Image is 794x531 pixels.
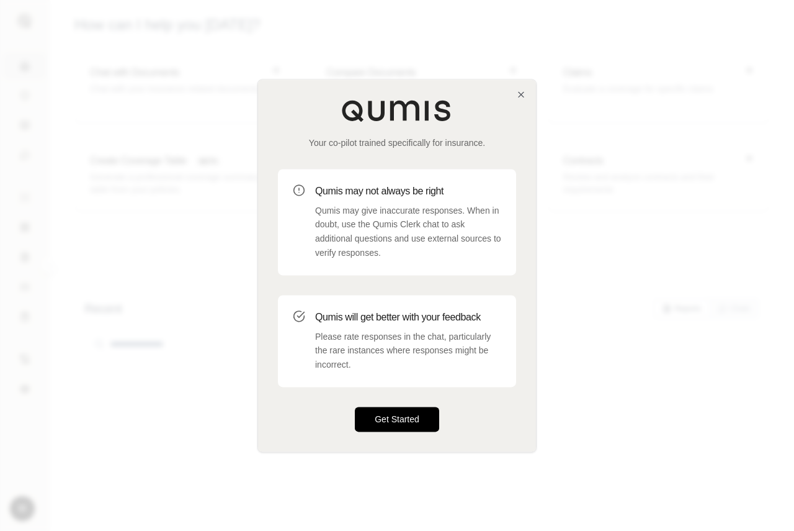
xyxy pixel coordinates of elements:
[278,137,516,149] p: Your co-pilot trained specifically for insurance.
[355,407,439,432] button: Get Started
[315,184,501,199] h3: Qumis may not always be right
[315,204,501,260] p: Qumis may give inaccurate responses. When in doubt, use the Qumis Clerk chat to ask additional qu...
[315,330,501,372] p: Please rate responses in the chat, particularly the rare instances where responses might be incor...
[341,99,453,122] img: Qumis Logo
[315,310,501,325] h3: Qumis will get better with your feedback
